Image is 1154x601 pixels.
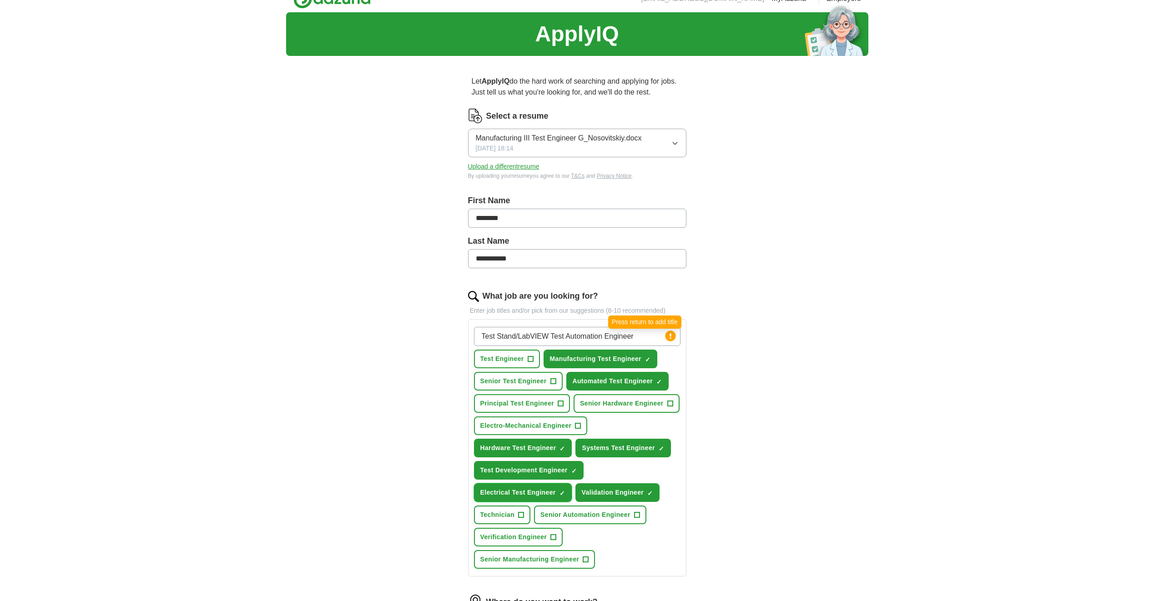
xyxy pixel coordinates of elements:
label: First Name [468,195,686,207]
button: Technician [474,506,531,524]
button: Manufacturing Test Engineer✓ [544,350,657,368]
button: Electro-Mechanical Engineer [474,416,588,435]
span: ✓ [659,445,664,452]
span: Manufacturing Test Engineer [550,354,641,364]
span: Manufacturing III Test Engineer G_Nosovitskiy.docx [476,133,642,144]
button: Electrical Test Engineer✓ [474,483,572,502]
button: Validation Engineer✓ [575,483,660,502]
button: Senior Automation Engineer [534,506,646,524]
span: Electro-Mechanical Engineer [480,421,572,431]
button: Verification Engineer [474,528,563,546]
span: ✓ [571,467,577,475]
span: Senior Test Engineer [480,376,547,386]
a: Privacy Notice [597,173,632,179]
span: Systems Test Engineer [582,443,655,453]
button: Hardware Test Engineer✓ [474,439,572,457]
span: Technician [480,510,515,520]
span: Validation Engineer [582,488,644,497]
button: Principal Test Engineer [474,394,570,413]
span: Senior Automation Engineer [540,510,630,520]
span: ✓ [645,356,650,363]
img: search.png [468,291,479,302]
label: Last Name [468,235,686,247]
span: ✓ [647,490,653,497]
div: By uploading your resume you agree to our and . [468,172,686,180]
span: Test Development Engineer [480,466,568,475]
span: Test Engineer [480,354,524,364]
a: T&Cs [571,173,585,179]
span: Electrical Test Engineer [480,488,556,497]
span: Verification Engineer [480,532,547,542]
strong: ApplyIQ [482,77,509,85]
img: CV Icon [468,109,483,123]
span: ✓ [656,378,662,386]
p: Let do the hard work of searching and applying for jobs. Just tell us what you're looking for, an... [468,72,686,101]
span: ✓ [559,445,565,452]
div: Press return to add title [608,316,681,329]
button: Senior Test Engineer [474,372,563,391]
span: [DATE] 18:14 [476,144,514,153]
input: Type a job title and press enter [474,327,680,346]
button: Systems Test Engineer✓ [575,439,670,457]
button: Senior Hardware Engineer [574,394,679,413]
button: Automated Test Engineer✓ [566,372,669,391]
span: ✓ [559,490,565,497]
button: Test Engineer [474,350,540,368]
span: Automated Test Engineer [573,376,653,386]
button: Test Development Engineer✓ [474,461,584,480]
button: Upload a differentresume [468,162,539,171]
button: Senior Manufacturing Engineer [474,550,595,569]
span: Principal Test Engineer [480,399,554,408]
h1: ApplyIQ [535,18,619,50]
label: Select a resume [486,110,549,122]
label: What job are you looking for? [483,290,598,302]
span: Hardware Test Engineer [480,443,556,453]
span: Senior Hardware Engineer [580,399,663,408]
span: Senior Manufacturing Engineer [480,555,580,564]
button: Manufacturing III Test Engineer G_Nosovitskiy.docx[DATE] 18:14 [468,129,686,157]
p: Enter job titles and/or pick from our suggestions (6-10 recommended) [468,306,686,316]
